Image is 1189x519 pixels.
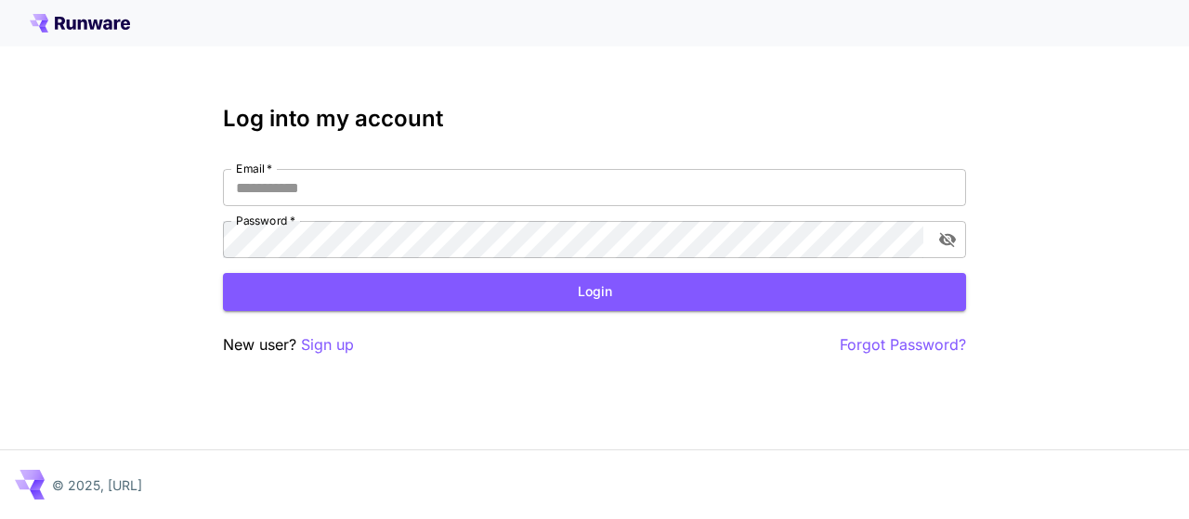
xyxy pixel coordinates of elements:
[236,213,295,228] label: Password
[223,273,966,311] button: Login
[52,475,142,495] p: © 2025, [URL]
[301,333,354,357] button: Sign up
[931,223,964,256] button: toggle password visibility
[223,333,354,357] p: New user?
[236,161,272,176] label: Email
[840,333,966,357] button: Forgot Password?
[223,106,966,132] h3: Log into my account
